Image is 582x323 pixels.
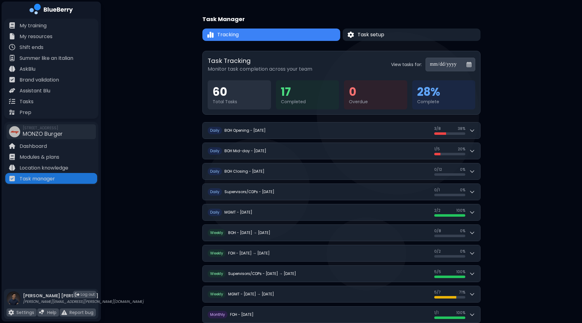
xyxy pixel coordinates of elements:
[434,269,441,274] span: 5 / 5
[224,128,266,133] h2: BOH Opening - [DATE]
[460,228,465,233] span: 0 %
[228,271,296,276] h2: Supervisors/CDPs - [DATE] → [DATE]
[343,29,480,41] button: Task setupTask setup
[208,65,312,73] p: Monitor task completion across your team
[9,126,20,137] img: company thumbnail
[460,249,465,254] span: 0 %
[224,148,266,153] h2: BOH Mid-day - [DATE]
[228,292,274,297] h2: MGMT - [DATE] → [DATE]
[8,310,14,315] img: file icon
[349,85,402,99] div: 0
[20,33,52,40] p: My resources
[213,210,219,215] span: aily
[207,31,214,38] img: Tracking
[208,147,222,155] span: D
[75,292,79,297] img: logout
[230,312,254,317] h2: FOH - [DATE]
[417,99,471,104] div: Complete
[23,299,144,304] p: [PERSON_NAME][EMAIL_ADDRESS][PERSON_NAME][DOMAIN_NAME]
[202,29,340,41] button: TrackingTracking
[213,128,219,133] span: aily
[213,99,266,104] div: Total Tasks
[9,154,15,160] img: file icon
[228,251,270,256] h2: FOH - [DATE] → [DATE]
[208,127,222,134] span: D
[203,163,480,179] button: DailyBOH Closing - [DATE]0/120%
[358,31,384,38] span: Task setup
[208,168,222,175] span: D
[203,204,480,220] button: DailyMGMT - [DATE]2/2100%
[9,109,15,115] img: file icon
[348,32,354,38] img: Task setup
[20,22,47,29] p: My training
[213,189,219,194] span: aily
[208,56,312,65] h2: Task Tracking
[434,249,441,254] span: 0 / 2
[391,62,422,67] label: View tasks for:
[70,310,93,315] p: Report bug
[20,143,47,150] p: Dashboard
[434,228,441,233] span: 0 / 8
[214,291,223,297] span: eekly
[20,153,59,161] p: Modules & plans
[208,209,222,216] span: D
[9,143,15,149] img: file icon
[20,55,73,62] p: Summer like an Italian
[7,291,20,312] img: profile photo
[208,270,226,277] span: W
[214,230,223,235] span: eekly
[434,147,440,152] span: 1 / 5
[224,189,274,194] h2: Supervisors/CDPs - [DATE]
[29,4,73,16] img: company logo
[460,167,465,172] span: 0 %
[20,109,31,116] p: Prep
[9,175,15,182] img: file icon
[213,85,266,99] div: 60
[224,169,264,174] h2: BOH Closing - [DATE]
[434,126,441,131] span: 3 / 8
[9,87,15,94] img: file icon
[434,208,440,213] span: 2 / 2
[9,22,15,29] img: file icon
[434,188,440,192] span: 0 / 1
[213,312,225,317] span: onthly
[203,286,480,302] button: WeeklyMGMT - [DATE] → [DATE]5/771%
[434,167,442,172] span: 0 / 12
[47,310,56,315] p: Help
[20,175,55,183] p: Task manager
[214,271,223,276] span: eekly
[23,126,63,131] span: [STREET_ADDRESS]
[202,15,245,24] h1: Task Manager
[39,310,45,315] img: file icon
[213,169,219,174] span: aily
[9,98,15,104] img: file icon
[434,310,439,315] span: 1 / 1
[217,31,239,38] span: Tracking
[434,290,441,295] span: 5 / 7
[20,87,50,95] p: Assistant Blu
[208,250,226,257] span: W
[203,307,480,323] button: MonthlyFOH - [DATE]1/1100%
[456,208,465,213] span: 100 %
[20,164,68,172] p: Location knowledge
[23,130,63,138] span: MONZO Burger
[208,229,226,237] span: W
[458,147,465,152] span: 20 %
[81,292,95,297] span: Log out
[281,85,334,99] div: 17
[203,184,480,200] button: DailySupervisors/CDPs - [DATE]0/10%
[20,44,43,51] p: Shift ends
[208,311,228,318] span: M
[459,290,465,295] span: 71 %
[16,310,34,315] p: Settings
[9,44,15,50] img: file icon
[458,126,465,131] span: 38 %
[203,143,480,159] button: DailyBOH Mid-day - [DATE]1/520%
[456,269,465,274] span: 100 %
[9,55,15,61] img: file icon
[61,310,67,315] img: file icon
[228,230,270,235] h2: BOH - [DATE] → [DATE]
[20,76,59,84] p: Brand validation
[9,33,15,39] img: file icon
[203,225,480,241] button: WeeklyBOH - [DATE] → [DATE]0/80%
